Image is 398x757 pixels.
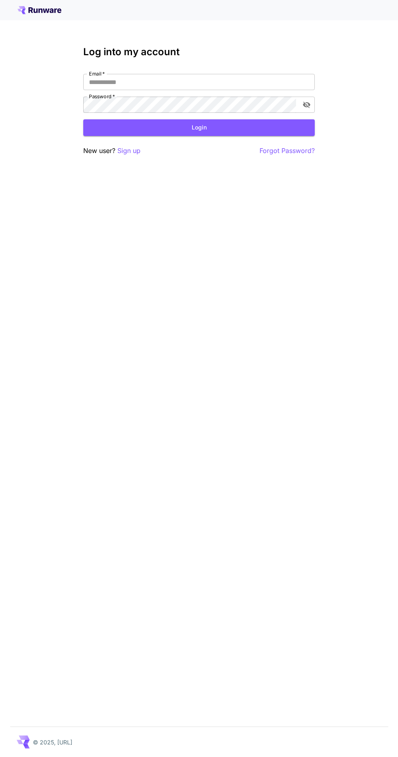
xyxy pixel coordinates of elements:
button: Sign up [117,146,141,156]
label: Password [89,93,115,100]
p: New user? [83,146,141,156]
button: toggle password visibility [299,97,314,112]
button: Forgot Password? [260,146,315,156]
p: © 2025, [URL] [33,738,72,746]
label: Email [89,70,105,77]
h3: Log into my account [83,46,315,58]
button: Login [83,119,315,136]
